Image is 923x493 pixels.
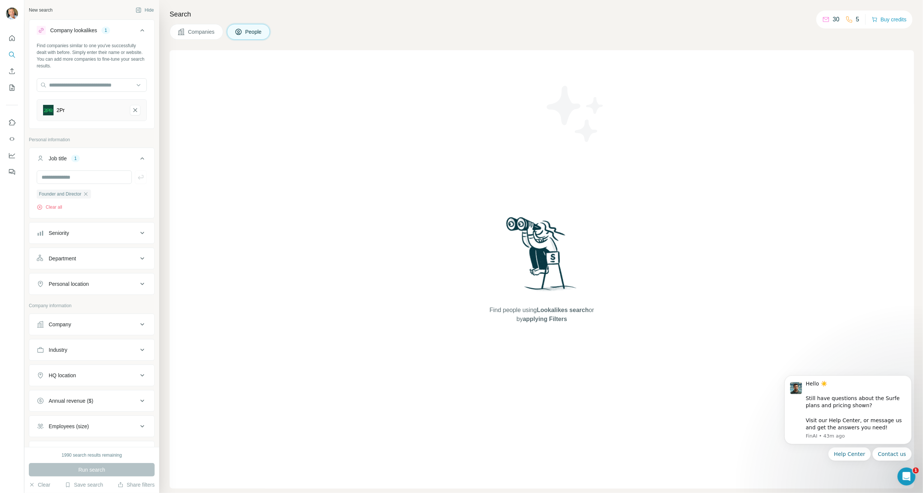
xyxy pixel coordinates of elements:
[898,468,916,486] iframe: Intercom live chat
[29,275,154,293] button: Personal location
[37,204,62,211] button: Clear all
[872,14,907,25] button: Buy credits
[833,15,839,24] p: 30
[29,481,50,489] button: Clear
[170,9,914,19] h4: Search
[6,31,18,45] button: Quick start
[49,397,93,405] div: Annual revenue ($)
[245,28,262,36] span: People
[130,4,159,16] button: Hide
[6,149,18,162] button: Dashboard
[856,15,859,24] p: 5
[6,7,18,19] img: Avatar
[43,105,54,115] img: 2Pr-logo
[29,443,154,461] button: Technologies
[29,224,154,242] button: Seniority
[542,80,609,148] img: Surfe Illustration - Stars
[29,417,154,435] button: Employees (size)
[49,321,71,328] div: Company
[118,481,155,489] button: Share filters
[523,316,567,322] span: applying Filters
[37,42,147,69] div: Find companies similar to one you've successfully dealt with before. Simply enter their name or w...
[6,165,18,179] button: Feedback
[6,132,18,146] button: Use Surfe API
[29,392,154,410] button: Annual revenue ($)
[29,136,155,143] p: Personal information
[188,28,215,36] span: Companies
[6,81,18,94] button: My lists
[503,215,581,299] img: Surfe Illustration - Woman searching with binoculars
[49,155,67,162] div: Job title
[29,315,154,333] button: Company
[29,149,154,170] button: Job title1
[49,255,76,262] div: Department
[49,229,69,237] div: Seniority
[6,116,18,129] button: Use Surfe on LinkedIn
[49,423,89,430] div: Employees (size)
[537,307,589,313] span: Lookalikes search
[71,155,80,162] div: 1
[49,346,67,354] div: Industry
[913,468,919,474] span: 1
[29,302,155,309] p: Company information
[39,191,81,197] span: Founder and Director
[29,249,154,267] button: Department
[130,105,140,115] button: 2Pr-remove-button
[50,27,97,34] div: Company lookalikes
[6,64,18,78] button: Enrich CSV
[6,48,18,61] button: Search
[482,306,602,324] span: Find people using or by
[29,366,154,384] button: HQ location
[29,341,154,359] button: Industry
[57,106,65,114] div: 2Pr
[49,280,89,288] div: Personal location
[49,372,76,379] div: HQ location
[29,7,52,13] div: New search
[773,351,923,473] iframe: Intercom notifications message
[29,21,154,42] button: Company lookalikes1
[65,481,103,489] button: Save search
[101,27,110,34] div: 1
[62,452,122,459] div: 1990 search results remaining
